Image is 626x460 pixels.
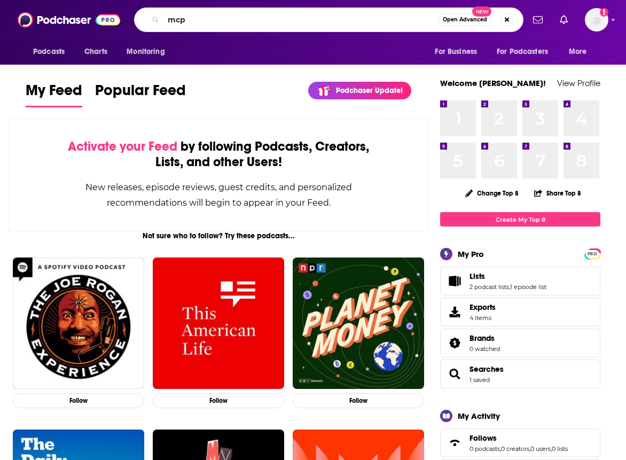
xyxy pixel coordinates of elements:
div: New releases, episode reviews, guest credits, and personalized recommendations will begin to appe... [62,180,374,210]
button: open menu [561,42,600,62]
span: Brands [469,333,495,343]
span: Follows [469,433,497,443]
button: Share Top 8 [534,183,582,204]
span: My Feed [26,81,82,106]
img: Podchaser - Follow, Share and Rate Podcasts [18,10,120,30]
span: Lists [440,267,600,295]
a: Exports [440,298,600,326]
div: My Pro [458,249,484,259]
span: Searches [440,360,600,388]
a: My Feed [26,81,82,107]
span: Exports [469,302,496,312]
a: Create My Top 8 [440,212,600,227]
span: Open Advanced [443,17,487,22]
svg: Add a profile image [600,8,608,17]
span: Monitoring [127,44,165,59]
a: Brands [469,333,500,343]
a: 1 saved [469,376,490,384]
div: Not sure who to follow? Try these podcasts... [9,231,428,240]
span: Charts [84,44,107,59]
img: Planet Money [293,258,424,389]
span: , [509,283,510,291]
a: Popular Feed [95,81,186,107]
img: The Joe Rogan Experience [13,258,144,389]
a: 0 creators [501,445,529,453]
a: PRO [586,250,599,258]
button: Follow [13,393,144,409]
a: 0 watched [469,345,500,353]
span: PRO [586,250,599,258]
span: Follows [440,428,600,457]
span: , [529,445,530,453]
a: Brands [444,336,465,350]
input: Search podcasts, credits, & more... [163,11,438,28]
div: My Activity [458,411,500,421]
a: Follows [469,433,568,443]
a: Searches [444,367,465,381]
a: 0 users [530,445,551,453]
span: 4 items [469,314,496,322]
img: User Profile [585,8,608,32]
a: 2 podcast lists [469,283,509,291]
button: Open AdvancedNew [438,13,492,26]
span: , [500,445,501,453]
a: Show notifications dropdown [529,11,547,29]
span: For Podcasters [497,44,548,59]
button: Follow [153,393,284,409]
button: Follow [293,393,424,409]
span: New [472,6,491,17]
span: For Business [435,44,477,59]
p: Podchaser Update! [336,86,403,95]
span: Logged in as kindrieri [585,8,608,32]
button: Show profile menu [585,8,608,32]
img: This American Life [153,258,284,389]
span: Exports [444,305,465,319]
span: More [569,44,587,59]
a: Searches [469,364,504,374]
a: 0 podcasts [469,445,500,453]
span: Popular Feed [95,81,186,106]
a: View Profile [557,78,600,88]
div: by following Podcasts, Creators, Lists, and other Users! [62,139,374,170]
a: Lists [469,271,546,281]
span: , [551,445,552,453]
span: Activate your Feed [68,138,177,154]
div: Search podcasts, credits, & more... [134,7,523,32]
button: open menu [26,42,79,62]
span: Brands [440,329,600,357]
a: 1 episode list [510,283,546,291]
button: Change Top 8 [459,186,525,200]
a: 0 lists [552,445,568,453]
a: Welcome [PERSON_NAME]! [440,78,546,88]
a: Follows [444,435,465,450]
a: Show notifications dropdown [555,11,572,29]
a: Charts [77,42,114,62]
span: Podcasts [33,44,65,59]
button: open menu [427,42,490,62]
button: open menu [119,42,178,62]
a: Lists [444,274,465,289]
button: open menu [490,42,564,62]
span: Lists [469,271,485,281]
